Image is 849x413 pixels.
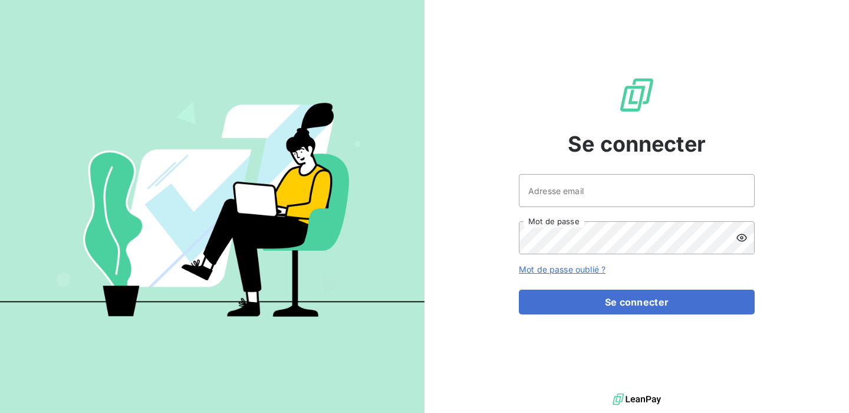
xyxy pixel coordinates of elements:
input: placeholder [519,174,755,207]
a: Mot de passe oublié ? [519,264,606,274]
button: Se connecter [519,290,755,314]
span: Se connecter [568,128,706,160]
img: Logo LeanPay [618,76,656,114]
img: logo [613,391,661,408]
